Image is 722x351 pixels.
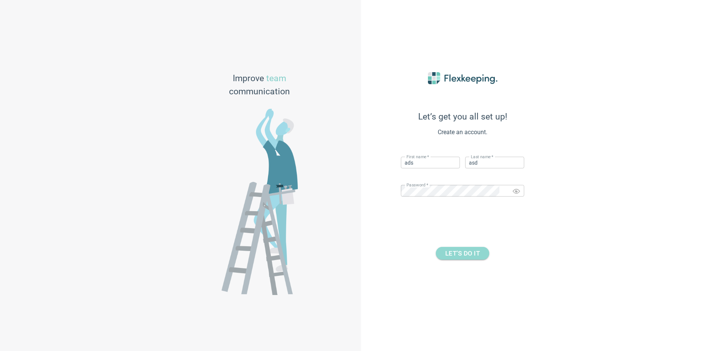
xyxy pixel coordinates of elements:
span: Improve communication [229,72,290,98]
span: Let’s get you all set up! [380,112,545,122]
button: Toggle password visibility [508,183,525,200]
span: LET’S DO IT [445,247,480,260]
span: team [266,73,286,83]
span: Create an account. [380,128,545,137]
button: LET’S DO IT [436,247,489,260]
